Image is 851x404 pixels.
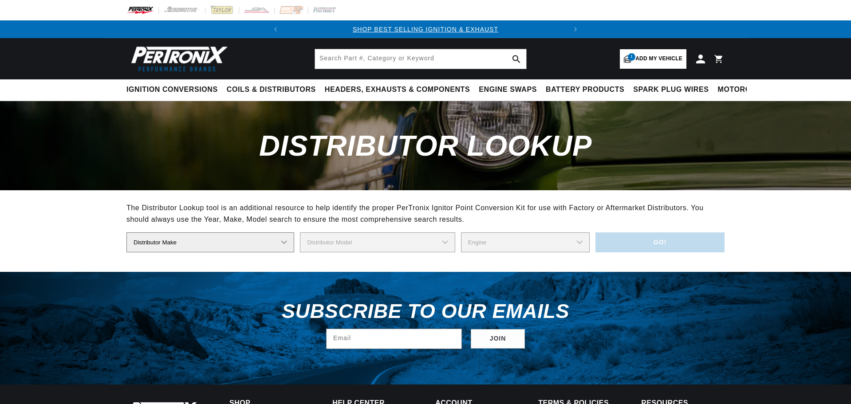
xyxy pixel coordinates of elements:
[315,49,526,69] input: Search Part #, Category or Keyword
[284,24,567,34] div: Announcement
[126,79,222,100] summary: Ignition Conversions
[629,79,713,100] summary: Spark Plug Wires
[479,85,537,94] span: Engine Swaps
[267,20,284,38] button: Translation missing: en.sections.announcements.previous_announcement
[104,20,747,38] slideshow-component: Translation missing: en.sections.announcements.announcement_bar
[320,79,474,100] summary: Headers, Exhausts & Components
[227,85,316,94] span: Coils & Distributors
[474,79,541,100] summary: Engine Swaps
[222,79,320,100] summary: Coils & Distributors
[620,49,686,69] a: 1Add my vehicle
[635,55,682,63] span: Add my vehicle
[713,79,775,100] summary: Motorcycle
[567,20,584,38] button: Translation missing: en.sections.announcements.next_announcement
[353,26,498,33] a: SHOP BEST SELLING IGNITION & EXHAUST
[282,303,569,320] h3: Subscribe to our emails
[628,53,635,61] span: 1
[471,329,525,349] button: Subscribe
[126,202,725,225] div: The Distributor Lookup tool is an additional resource to help identify the proper PerTronix Ignit...
[259,129,592,162] span: Distributor Lookup
[541,79,629,100] summary: Battery Products
[546,85,624,94] span: Battery Products
[507,49,526,69] button: search button
[327,329,461,349] input: Email
[633,85,709,94] span: Spark Plug Wires
[284,24,567,34] div: 1 of 2
[126,85,218,94] span: Ignition Conversions
[325,85,470,94] span: Headers, Exhausts & Components
[126,43,229,74] img: Pertronix
[718,85,771,94] span: Motorcycle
